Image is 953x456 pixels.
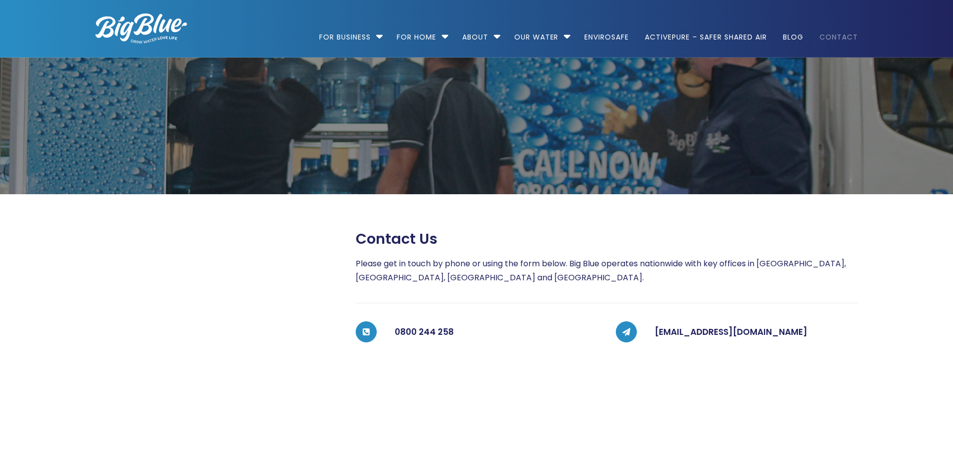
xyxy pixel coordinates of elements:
a: [EMAIL_ADDRESS][DOMAIN_NAME] [655,326,807,338]
p: Please get in touch by phone or using the form below. Big Blue operates nationwide with key offic... [356,257,858,285]
h5: 0800 244 258 [395,322,598,342]
span: Contact us [356,230,437,248]
img: logo [96,14,187,44]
